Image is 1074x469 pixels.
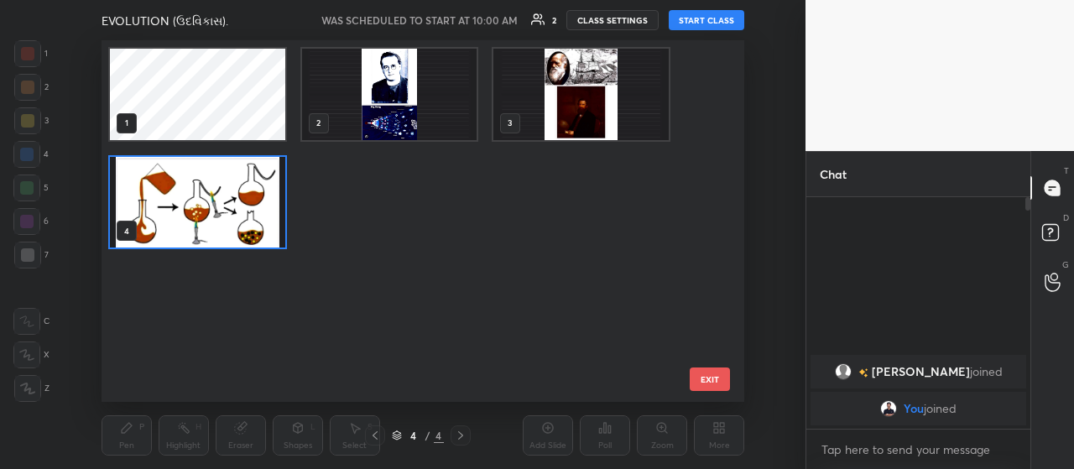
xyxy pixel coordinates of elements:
img: 1756960291PJX6MX.pdf [110,157,285,248]
img: no-rating-badge.077c3623.svg [858,368,868,378]
p: Chat [806,152,860,196]
p: D [1063,211,1069,224]
div: 6 [13,208,49,235]
div: Z [14,375,50,402]
img: 1756960291PJX6MX.pdf [493,49,669,140]
div: X [13,341,50,368]
div: 2 [552,16,556,24]
div: 7 [14,242,49,268]
div: 4 [434,428,444,443]
div: grid [102,40,715,402]
div: 5 [13,175,49,201]
div: 3 [14,107,49,134]
img: default.png [835,363,852,380]
div: 4 [13,141,49,168]
h4: EVOLUTION (ઉદવિકાસ). [102,13,228,29]
img: c9bf78d67bb745bc84438c2db92f5989.jpg [880,400,897,417]
span: You [904,402,924,415]
img: 1756960291PJX6MX.pdf [302,49,477,140]
span: joined [970,365,1003,378]
div: grid [806,352,1030,429]
span: joined [924,402,957,415]
span: [PERSON_NAME] [872,365,970,378]
div: / [425,430,430,440]
button: START CLASS [669,10,744,30]
div: 2 [14,74,49,101]
h5: WAS SCHEDULED TO START AT 10:00 AM [321,13,518,28]
button: EXIT [690,367,730,391]
p: G [1062,258,1069,271]
button: CLASS SETTINGS [566,10,659,30]
div: 1 [14,40,48,67]
div: 4 [405,430,422,440]
div: C [13,308,50,335]
p: T [1064,164,1069,177]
